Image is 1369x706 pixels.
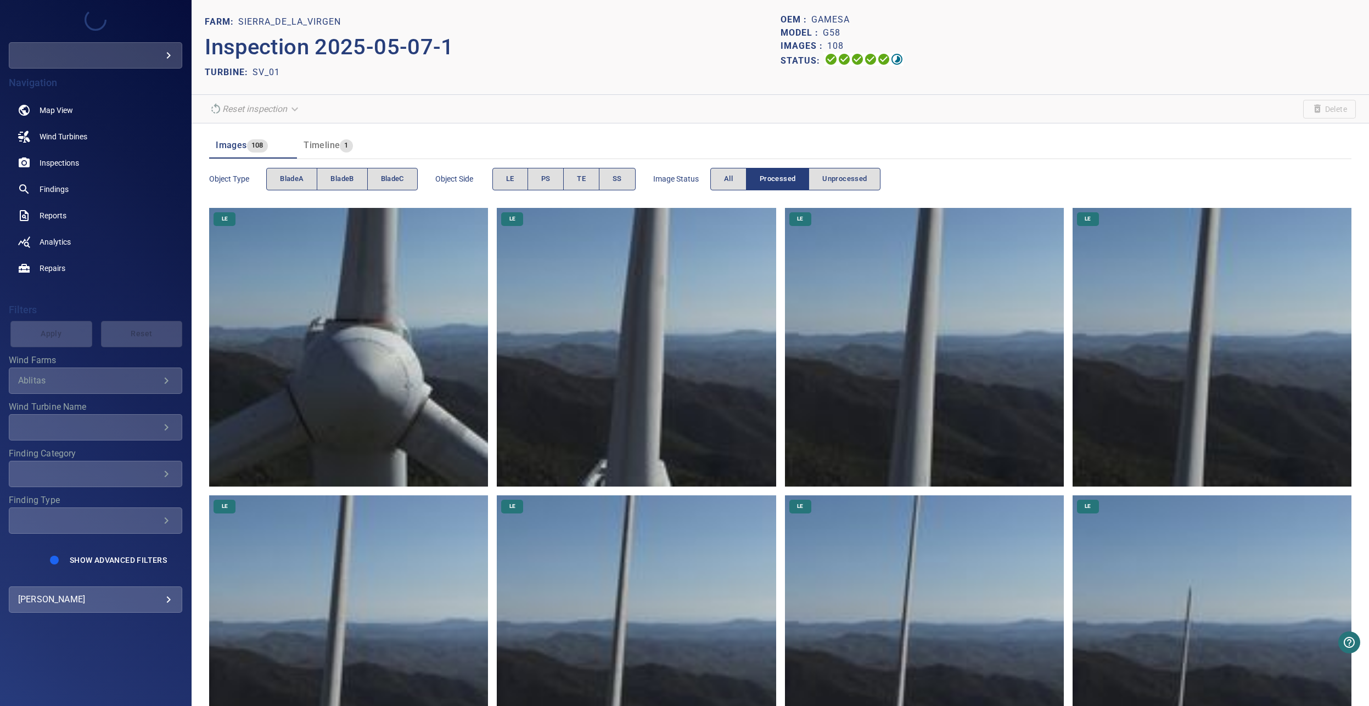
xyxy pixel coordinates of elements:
[790,502,810,510] span: LE
[40,210,66,221] span: Reports
[9,414,182,440] div: Wind Turbine Name
[9,229,182,255] a: analytics noActive
[40,131,87,142] span: Wind Turbines
[304,140,340,150] span: Timeline
[9,42,182,69] div: galventus
[205,99,305,118] div: Reset inspection
[9,507,182,534] div: Finding Type
[40,105,73,116] span: Map View
[9,496,182,505] label: Finding Type
[435,173,492,184] span: Object Side
[205,31,780,64] p: Inspection 2025-05-07-1
[599,168,636,190] button: SS
[9,461,182,487] div: Finding Category
[9,449,182,458] label: Finding Category
[340,139,352,152] span: 1
[9,150,182,176] a: inspections noActive
[827,39,844,53] p: 108
[824,53,838,66] svg: Uploading 100%
[266,168,317,190] button: bladeA
[503,502,522,510] span: LE
[18,375,160,386] div: Ablitas
[1078,215,1097,223] span: LE
[247,139,268,152] span: 108
[506,173,514,185] span: LE
[503,215,522,223] span: LE
[781,26,823,39] p: Model :
[710,168,881,190] div: imageStatus
[492,168,528,190] button: LE
[724,173,733,185] span: All
[216,140,246,150] span: Images
[877,53,890,66] svg: Matching 100%
[613,173,622,185] span: SS
[9,255,182,281] a: repairs noActive
[838,53,851,66] svg: Data Formatted 100%
[760,173,795,185] span: Processed
[9,77,182,88] h4: Navigation
[781,13,811,26] p: OEM :
[215,502,234,510] span: LE
[781,53,824,69] p: Status:
[215,215,234,223] span: LE
[205,15,238,29] p: FARM:
[809,168,880,190] button: Unprocessed
[864,53,877,66] svg: ML Processing 100%
[205,66,253,79] p: TURBINE:
[367,168,418,190] button: bladeC
[781,39,827,53] p: Images :
[790,215,810,223] span: LE
[9,176,182,202] a: findings noActive
[9,202,182,229] a: reports noActive
[18,591,173,608] div: [PERSON_NAME]
[330,173,354,185] span: bladeB
[528,168,564,190] button: PS
[9,403,182,411] label: Wind Turbine Name
[890,53,904,66] svg: Classification 94%
[9,304,182,315] h4: Filters
[40,263,65,274] span: Repairs
[822,173,867,185] span: Unprocessed
[9,356,182,365] label: Wind Farms
[238,15,341,29] p: Sierra_de_la_Virgen
[577,173,586,185] span: TE
[70,556,167,564] span: Show Advanced Filters
[851,53,864,66] svg: Selecting 100%
[209,173,266,184] span: Object type
[205,99,305,118] div: Unable to reset the inspection due to its current status
[811,13,850,26] p: Gamesa
[9,123,182,150] a: windturbines noActive
[40,236,71,247] span: Analytics
[1078,502,1097,510] span: LE
[40,157,79,168] span: Inspections
[317,168,367,190] button: bladeB
[253,66,280,79] p: SV_01
[266,168,418,190] div: objectType
[653,173,710,184] span: Image Status
[823,26,840,39] p: G58
[280,173,304,185] span: bladeA
[541,173,551,185] span: PS
[492,168,636,190] div: objectSide
[222,104,287,114] em: Reset inspection
[63,551,173,569] button: Show Advanced Filters
[746,168,809,190] button: Processed
[9,368,182,394] div: Wind Farms
[40,184,69,195] span: Findings
[710,168,747,190] button: All
[563,168,599,190] button: TE
[1303,100,1356,118] span: Unable to delete the inspection due to its current status
[381,173,404,185] span: bladeC
[9,97,182,123] a: map noActive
